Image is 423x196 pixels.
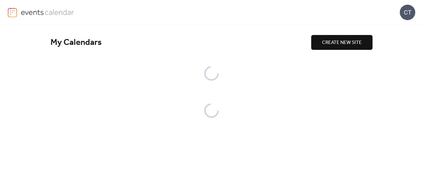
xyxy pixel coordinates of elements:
button: CREATE NEW SITE [311,35,373,50]
div: CT [400,5,415,20]
img: logo-type [21,7,74,17]
div: My Calendars [50,37,311,48]
span: CREATE NEW SITE [322,39,362,46]
img: logo [8,7,17,17]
